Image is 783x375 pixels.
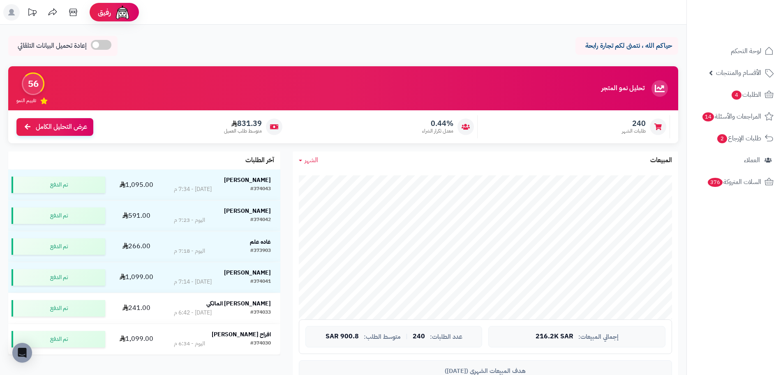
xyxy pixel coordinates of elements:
img: logo-2.png [727,6,775,23]
div: #374042 [250,216,271,224]
strong: افراح [PERSON_NAME] [212,330,271,339]
div: [DATE] - 6:42 م [174,309,212,317]
span: 376 [708,178,723,187]
a: لوحة التحكم [692,41,778,61]
div: [DATE] - 7:34 م [174,185,212,193]
a: طلبات الإرجاع2 [692,128,778,148]
h3: تحليل نمو المتجر [601,85,644,92]
span: متوسط طلب العميل [224,128,262,135]
span: 240 [622,119,646,128]
td: 1,099.00 [109,324,164,354]
img: ai-face.png [114,4,131,21]
span: 831.39 [224,119,262,128]
span: عدد الطلبات: [430,333,462,340]
p: حياكم الله ، نتمنى لكم تجارة رابحة [582,41,672,51]
span: رفيق [98,7,111,17]
a: الطلبات4 [692,85,778,105]
span: متوسط الطلب: [364,333,401,340]
span: الشهر [305,155,318,165]
a: تحديثات المنصة [22,4,42,23]
span: إعادة تحميل البيانات التلقائي [18,41,87,51]
span: المراجعات والأسئلة [702,111,761,122]
div: #374043 [250,185,271,193]
strong: [PERSON_NAME] [224,268,271,277]
span: طلبات الشهر [622,128,646,135]
td: 1,099.00 [109,262,164,293]
span: السلات المتروكة [707,176,761,188]
span: طلبات الإرجاع [716,133,761,144]
a: العملاء [692,150,778,170]
div: #374041 [250,278,271,286]
a: المراجعات والأسئلة14 [692,107,778,126]
div: Open Intercom Messenger [12,343,32,363]
td: 1,095.00 [109,170,164,200]
span: | [406,333,408,340]
div: اليوم - 6:34 م [174,340,205,348]
td: 591.00 [109,200,164,231]
div: تم الدفع [12,300,105,317]
div: اليوم - 7:18 م [174,247,205,255]
span: 0.44% [422,119,453,128]
div: تم الدفع [12,207,105,224]
div: تم الدفع [12,177,105,193]
span: تقييم النمو [16,97,36,104]
span: الطلبات [731,89,761,100]
td: 266.00 [109,231,164,262]
strong: [PERSON_NAME] [224,207,271,215]
strong: [PERSON_NAME] [224,176,271,184]
span: معدل تكرار الشراء [422,128,453,135]
strong: غاده علم [250,238,271,246]
div: #374030 [250,340,271,348]
div: #373903 [250,247,271,255]
h3: آخر الطلبات [245,157,274,164]
span: الأقسام والمنتجات [716,67,761,79]
div: تم الدفع [12,269,105,286]
div: اليوم - 7:23 م [174,216,205,224]
div: #374033 [250,309,271,317]
span: 14 [702,112,714,121]
span: 4 [732,91,741,100]
a: السلات المتروكة376 [692,172,778,192]
span: عرض التحليل الكامل [36,122,87,132]
span: 2 [717,134,727,143]
a: الشهر [299,156,318,165]
h3: المبيعات [650,157,672,164]
div: تم الدفع [12,331,105,347]
a: عرض التحليل الكامل [16,118,93,136]
span: إجمالي المبيعات: [578,333,619,340]
div: تم الدفع [12,238,105,255]
span: لوحة التحكم [731,45,761,57]
span: 900.8 SAR [326,333,359,340]
span: 216.2K SAR [536,333,573,340]
span: 240 [413,333,425,340]
div: [DATE] - 7:14 م [174,278,212,286]
strong: [PERSON_NAME] المالكي [206,299,271,308]
span: العملاء [744,154,760,166]
td: 241.00 [109,293,164,324]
